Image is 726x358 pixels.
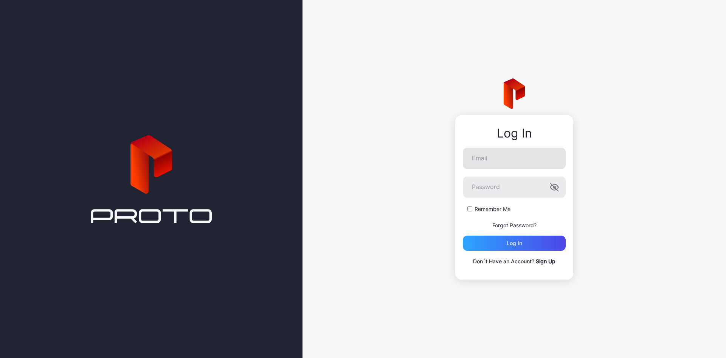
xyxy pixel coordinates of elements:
[507,240,522,246] div: Log in
[536,258,555,264] a: Sign Up
[463,127,566,140] div: Log In
[550,183,559,192] button: Password
[463,148,566,169] input: Email
[463,236,566,251] button: Log in
[492,222,537,228] a: Forgot Password?
[463,257,566,266] p: Don`t Have an Account?
[463,177,566,198] input: Password
[475,205,510,213] label: Remember Me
